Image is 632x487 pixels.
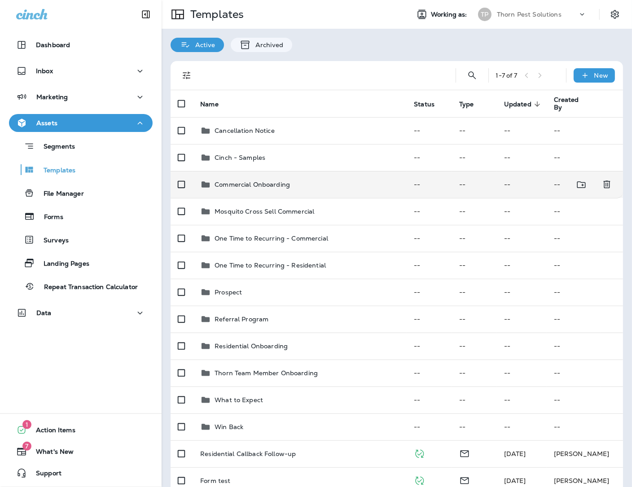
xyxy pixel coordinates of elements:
[414,101,434,108] span: Status
[9,230,153,249] button: Surveys
[215,396,263,404] p: What to Expect
[35,143,75,152] p: Segments
[407,306,452,333] td: --
[497,413,547,440] td: --
[36,41,70,48] p: Dashboard
[215,208,314,215] p: Mosquito Cross Sell Commercial
[414,100,446,108] span: Status
[9,277,153,296] button: Repeat Transaction Calculator
[22,420,31,429] span: 1
[431,11,469,18] span: Working as:
[9,254,153,272] button: Landing Pages
[215,289,242,296] p: Prospect
[9,184,153,202] button: File Manager
[200,477,230,484] p: Form test
[414,476,425,484] span: Published
[35,190,84,198] p: File Manager
[554,96,597,111] span: Created By
[9,443,153,461] button: 7What's New
[496,72,518,79] div: 1 - 7 of 7
[9,36,153,54] button: Dashboard
[35,167,75,175] p: Templates
[463,66,481,84] button: Search Templates
[407,413,452,440] td: --
[452,198,497,225] td: --
[9,304,153,322] button: Data
[200,450,296,457] p: Residential Callback Follow-up
[407,386,452,413] td: --
[547,279,623,306] td: --
[9,160,153,179] button: Templates
[497,11,562,18] p: Thorn Pest Solutions
[497,360,547,386] td: --
[547,306,623,333] td: --
[497,306,547,333] td: --
[547,413,623,440] td: --
[497,333,547,360] td: --
[133,5,158,23] button: Collapse Sidebar
[547,440,623,467] td: [PERSON_NAME]
[607,6,623,22] button: Settings
[9,136,153,156] button: Segments
[27,426,75,437] span: Action Items
[547,252,623,279] td: --
[36,119,57,127] p: Assets
[452,144,497,171] td: --
[178,66,196,84] button: Filters
[9,114,153,132] button: Assets
[497,144,547,171] td: --
[459,476,470,484] span: Email
[547,171,601,198] td: --
[407,144,452,171] td: --
[497,252,547,279] td: --
[572,175,591,194] button: Move to folder
[497,171,547,198] td: --
[452,360,497,386] td: --
[36,67,53,75] p: Inbox
[407,225,452,252] td: --
[35,213,63,222] p: Forms
[504,100,543,108] span: Updated
[452,225,497,252] td: --
[452,386,497,413] td: --
[459,449,470,457] span: Email
[452,252,497,279] td: --
[547,144,623,171] td: --
[9,421,153,439] button: 1Action Items
[27,469,61,480] span: Support
[497,117,547,144] td: --
[452,117,497,144] td: --
[504,450,526,458] span: Kimberly Gleason
[547,117,623,144] td: --
[407,279,452,306] td: --
[414,449,425,457] span: Published
[35,260,89,268] p: Landing Pages
[200,100,230,108] span: Name
[452,171,497,198] td: --
[27,448,74,459] span: What's New
[547,333,623,360] td: --
[215,316,268,323] p: Referral Program
[452,279,497,306] td: --
[9,62,153,80] button: Inbox
[215,369,318,377] p: Thorn Team Member Onboarding
[554,96,585,111] span: Created By
[407,333,452,360] td: --
[504,101,531,108] span: Updated
[497,198,547,225] td: --
[36,93,68,101] p: Marketing
[497,386,547,413] td: --
[459,101,474,108] span: Type
[504,477,526,485] span: Frank Carreno
[459,100,486,108] span: Type
[9,464,153,482] button: Support
[598,175,616,194] button: Delete
[407,198,452,225] td: --
[200,101,219,108] span: Name
[407,252,452,279] td: --
[35,237,69,245] p: Surveys
[497,279,547,306] td: --
[35,283,138,292] p: Repeat Transaction Calculator
[547,198,623,225] td: --
[407,171,452,198] td: --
